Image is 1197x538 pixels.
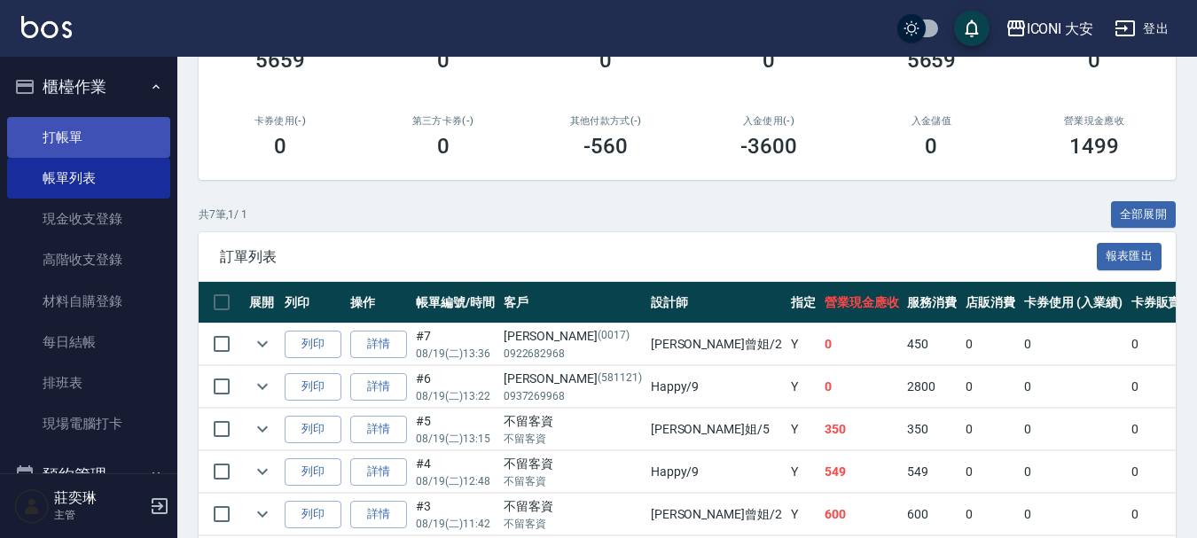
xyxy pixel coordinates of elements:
h3: 0 [599,48,612,73]
a: 高階收支登錄 [7,239,170,280]
h3: -3600 [740,134,797,159]
a: 現場電腦打卡 [7,403,170,444]
p: 08/19 (二) 12:48 [416,473,495,489]
th: 服務消費 [903,282,961,324]
td: 450 [903,324,961,365]
button: expand row [249,331,276,357]
td: 600 [820,494,904,535]
button: save [954,11,990,46]
p: 不留客資 [504,516,642,532]
p: 08/19 (二) 13:22 [416,388,495,404]
h3: 5659 [255,48,305,73]
td: 0 [961,324,1020,365]
h3: -560 [583,134,628,159]
td: [PERSON_NAME]曾姐 /2 [646,324,786,365]
td: Happy /9 [646,451,786,493]
td: #6 [411,366,499,408]
p: (0017) [598,327,630,346]
div: 不留客資 [504,455,642,473]
td: 2800 [903,366,961,408]
h3: 0 [763,48,775,73]
td: 549 [820,451,904,493]
button: 登出 [1107,12,1176,45]
div: [PERSON_NAME] [504,370,642,388]
a: 詳情 [350,331,407,358]
h3: 0 [1088,48,1100,73]
p: 0922682968 [504,346,642,362]
th: 客戶 [499,282,646,324]
td: Y [786,366,820,408]
td: 350 [820,409,904,450]
a: 帳單列表 [7,158,170,199]
th: 營業現金應收 [820,282,904,324]
td: 0 [1020,451,1127,493]
p: 08/19 (二) 13:36 [416,346,495,362]
td: 0 [1020,409,1127,450]
p: 不留客資 [504,473,642,489]
td: #5 [411,409,499,450]
h3: 5659 [907,48,957,73]
td: [PERSON_NAME]曾姐 /2 [646,494,786,535]
h3: 1499 [1069,134,1119,159]
p: 0937269968 [504,388,642,404]
button: 列印 [285,458,341,486]
h3: 0 [274,134,286,159]
td: Y [786,451,820,493]
h3: 0 [437,134,450,159]
span: 訂單列表 [220,248,1097,266]
div: [PERSON_NAME] [504,327,642,346]
td: #4 [411,451,499,493]
a: 詳情 [350,458,407,486]
button: ICONI 大安 [998,11,1101,47]
th: 設計師 [646,282,786,324]
th: 展開 [245,282,280,324]
th: 卡券使用 (入業績) [1020,282,1127,324]
td: 0 [961,366,1020,408]
th: 操作 [346,282,411,324]
a: 每日結帳 [7,322,170,363]
div: 不留客資 [504,497,642,516]
button: expand row [249,373,276,400]
td: Happy /9 [646,366,786,408]
td: 0 [820,324,904,365]
h2: 卡券使用(-) [220,115,340,127]
td: #7 [411,324,499,365]
p: 主管 [54,507,145,523]
td: [PERSON_NAME]姐 /5 [646,409,786,450]
td: Y [786,494,820,535]
a: 打帳單 [7,117,170,158]
img: Person [14,488,50,524]
button: 列印 [285,416,341,443]
th: 指定 [786,282,820,324]
td: 549 [903,451,961,493]
button: 全部展開 [1111,201,1177,229]
td: Y [786,409,820,450]
p: 08/19 (二) 11:42 [416,516,495,532]
td: 0 [961,494,1020,535]
td: #3 [411,494,499,535]
td: 0 [1020,494,1127,535]
h2: 入金儲值 [872,115,992,127]
h2: 第三方卡券(-) [383,115,504,127]
td: 0 [961,409,1020,450]
th: 店販消費 [961,282,1020,324]
a: 詳情 [350,416,407,443]
th: 列印 [280,282,346,324]
td: 0 [820,366,904,408]
p: 共 7 筆, 1 / 1 [199,207,247,222]
td: 350 [903,409,961,450]
a: 詳情 [350,501,407,528]
th: 帳單編號/時間 [411,282,499,324]
div: ICONI 大安 [1027,18,1094,40]
p: 不留客資 [504,431,642,447]
h3: 0 [437,48,450,73]
p: 08/19 (二) 13:15 [416,431,495,447]
a: 排班表 [7,363,170,403]
h2: 其他付款方式(-) [545,115,666,127]
button: 列印 [285,331,341,358]
button: expand row [249,501,276,527]
h2: 入金使用(-) [708,115,829,127]
div: 不留客資 [504,412,642,431]
a: 詳情 [350,373,407,401]
td: 0 [1020,324,1127,365]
